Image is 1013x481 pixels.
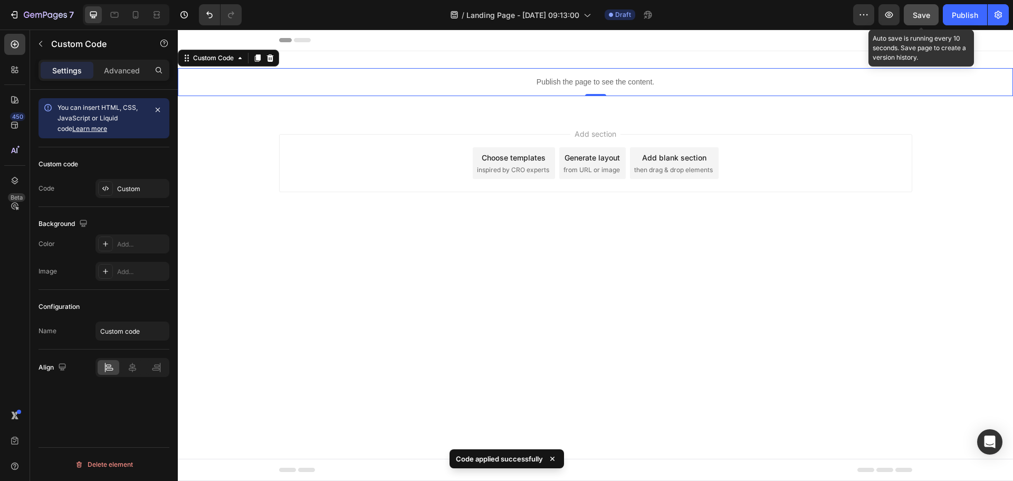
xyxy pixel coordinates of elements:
[117,184,167,194] div: Custom
[58,103,138,133] span: You can insert HTML, CSS, JavaScript or Liquid code
[952,10,978,21] div: Publish
[75,458,133,471] div: Delete element
[387,122,442,134] div: Generate layout
[178,30,1013,481] iframe: Design area
[72,125,107,133] a: Learn more
[39,184,54,193] div: Code
[39,239,55,249] div: Color
[4,4,79,25] button: 7
[393,99,443,110] span: Add section
[69,8,74,21] p: 7
[117,240,167,249] div: Add...
[304,122,368,134] div: Choose templates
[456,454,543,464] p: Code applied successfully
[913,11,930,20] span: Save
[10,112,25,121] div: 450
[39,159,78,169] div: Custom code
[977,429,1002,455] div: Open Intercom Messenger
[943,4,987,25] button: Publish
[456,136,535,145] span: then drag & drop elements
[386,136,442,145] span: from URL or image
[299,136,371,145] span: inspired by CRO experts
[39,361,69,375] div: Align
[904,4,939,25] button: Save
[51,37,141,50] p: Custom Code
[39,302,80,312] div: Configuration
[52,65,82,76] p: Settings
[39,456,169,473] button: Delete element
[39,217,90,231] div: Background
[117,267,167,277] div: Add...
[464,122,529,134] div: Add blank section
[466,10,579,21] span: Landing Page - [DATE] 09:13:00
[39,326,56,336] div: Name
[615,10,631,20] span: Draft
[8,193,25,202] div: Beta
[104,65,140,76] p: Advanced
[462,10,464,21] span: /
[199,4,242,25] div: Undo/Redo
[39,267,57,276] div: Image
